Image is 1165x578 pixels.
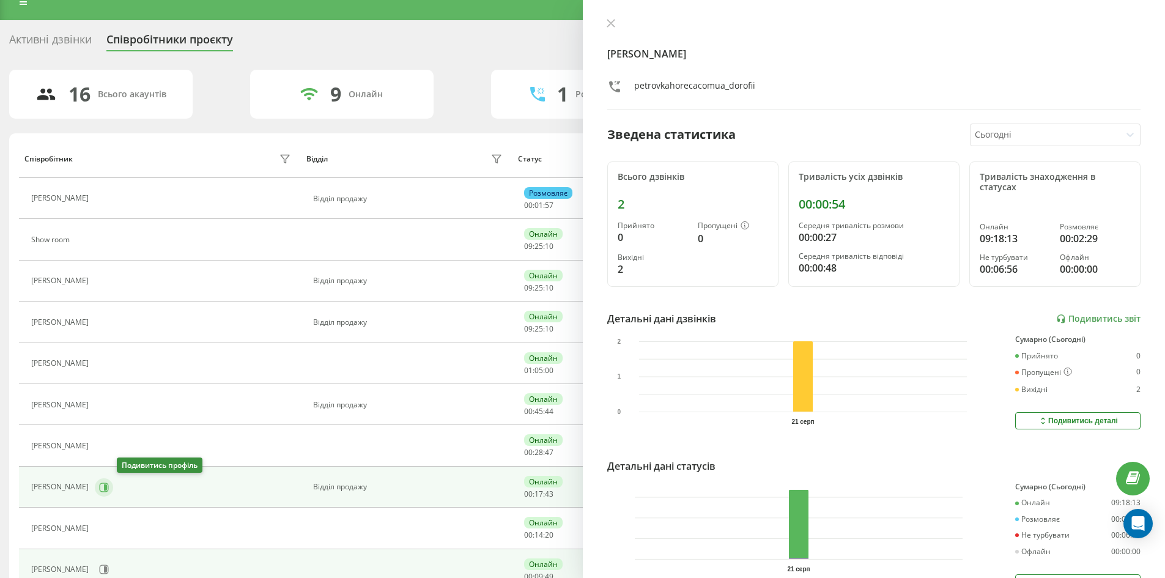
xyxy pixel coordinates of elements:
span: 14 [534,530,543,540]
div: Розмовляють [575,89,635,100]
span: 09 [524,283,533,293]
div: Не турбувати [1015,531,1070,539]
div: Онлайн [349,89,383,100]
div: 00:00:54 [799,197,949,212]
div: petrovkahorecacomua_dorofii [634,80,755,97]
span: 20 [545,530,553,540]
div: Сумарно (Сьогодні) [1015,483,1141,491]
div: 2 [618,262,688,276]
div: 00:00:00 [1111,547,1141,556]
div: Онлайн [524,517,563,528]
span: 45 [534,406,543,417]
div: Тривалість знаходження в статусах [980,172,1130,193]
div: Офлайн [1060,253,1130,262]
span: 00 [545,365,553,376]
span: 17 [534,489,543,499]
div: : : [524,531,553,539]
div: 00:00:48 [799,261,949,275]
div: : : [524,284,553,292]
div: Онлайн [524,352,563,364]
div: Онлайн [524,228,563,240]
span: 25 [534,241,543,251]
div: [PERSON_NAME] [31,194,92,202]
div: 9 [330,83,341,106]
div: 2 [1136,385,1141,394]
span: 00 [524,447,533,458]
div: Всього акаунтів [98,89,166,100]
div: Відділ продажу [313,318,506,327]
div: Пропущені [1015,368,1072,377]
div: Відділ продажу [313,401,506,409]
div: Розмовляє [1060,223,1130,231]
span: 10 [545,324,553,334]
div: Середня тривалість розмови [799,221,949,230]
span: 01 [534,200,543,210]
div: Всього дзвінків [618,172,768,182]
div: : : [524,407,553,416]
div: 00:06:56 [980,262,1050,276]
div: 2 [618,197,768,212]
text: 0 [617,409,621,415]
text: 2 [617,338,621,345]
div: Офлайн [1015,547,1051,556]
span: 44 [545,406,553,417]
div: Пропущені [698,221,768,231]
span: 28 [534,447,543,458]
text: 1 [617,374,621,380]
div: 0 [618,230,688,245]
span: 43 [545,489,553,499]
div: 00:00:27 [799,230,949,245]
div: [PERSON_NAME] [31,276,92,285]
div: Тривалість усіх дзвінків [799,172,949,182]
div: : : [524,448,553,457]
div: 00:00:00 [1060,262,1130,276]
div: Прийнято [1015,352,1058,360]
div: 09:18:13 [1111,498,1141,507]
div: [PERSON_NAME] [31,359,92,368]
div: Відділ продажу [313,483,506,491]
div: Онлайн [524,393,563,405]
span: 25 [534,324,543,334]
div: Середня тривалість відповіді [799,252,949,261]
div: 0 [1136,352,1141,360]
div: Відділ продажу [313,195,506,203]
div: [PERSON_NAME] [31,565,92,574]
div: : : [524,201,553,210]
div: Прийнято [618,221,688,230]
span: 01 [524,365,533,376]
div: Активні дзвінки [9,33,92,52]
div: 09:18:13 [980,231,1050,246]
div: 1 [557,83,568,106]
div: Онлайн [524,270,563,281]
div: Детальні дані дзвінків [607,311,716,326]
div: Онлайн [524,434,563,446]
span: 57 [545,200,553,210]
div: : : [524,325,553,333]
div: 00:02:29 [1111,515,1141,524]
text: 21 серп [787,566,810,572]
div: Не турбувати [980,253,1050,262]
div: Онлайн [1015,498,1050,507]
div: : : [524,490,553,498]
div: : : [524,366,553,375]
span: 47 [545,447,553,458]
div: [PERSON_NAME] [31,442,92,450]
div: Open Intercom Messenger [1123,509,1153,538]
div: Сумарно (Сьогодні) [1015,335,1141,344]
div: Відділ [306,155,328,163]
div: 0 [698,231,768,246]
span: 00 [524,530,533,540]
div: [PERSON_NAME] [31,524,92,533]
div: Розмовляє [524,187,572,199]
div: Вихідні [618,253,688,262]
div: Розмовляє [1015,515,1060,524]
div: 00:06:56 [1111,531,1141,539]
div: [PERSON_NAME] [31,483,92,491]
span: 09 [524,324,533,334]
div: Онлайн [524,558,563,570]
div: Подивитись профіль [117,458,202,473]
span: 10 [545,241,553,251]
div: [PERSON_NAME] [31,318,92,327]
span: 00 [524,406,533,417]
a: Подивитись звіт [1056,314,1141,324]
